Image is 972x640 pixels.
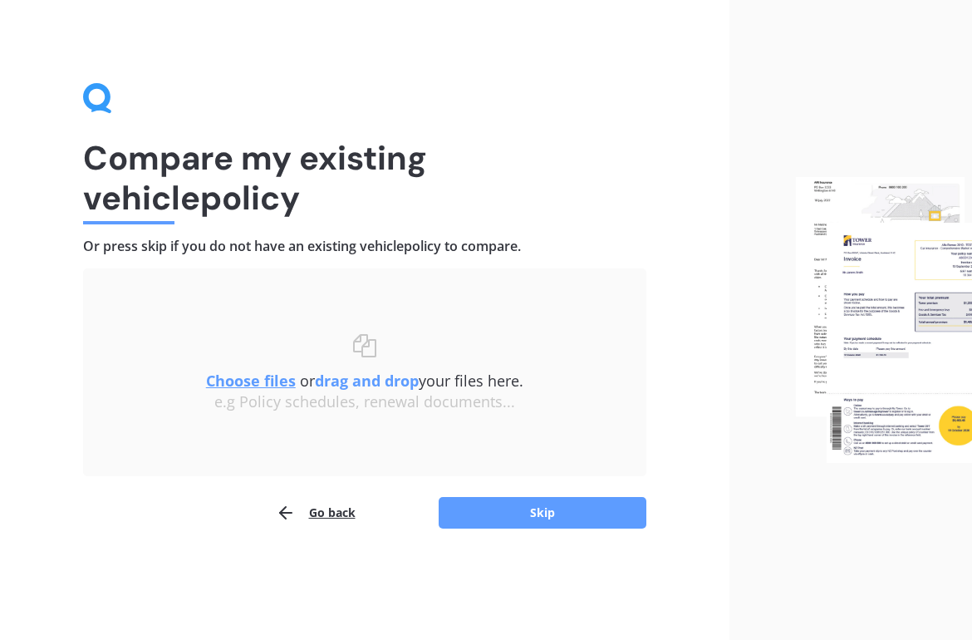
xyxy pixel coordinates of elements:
button: Go back [276,496,356,529]
div: e.g Policy schedules, renewal documents... [116,393,613,411]
u: Choose files [206,371,296,391]
h1: Compare my existing vehicle policy [83,138,646,218]
h4: Or press skip if you do not have an existing vehicle policy to compare. [83,238,646,255]
button: Skip [439,497,646,529]
span: or your files here. [206,371,523,391]
b: drag and drop [315,371,419,391]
